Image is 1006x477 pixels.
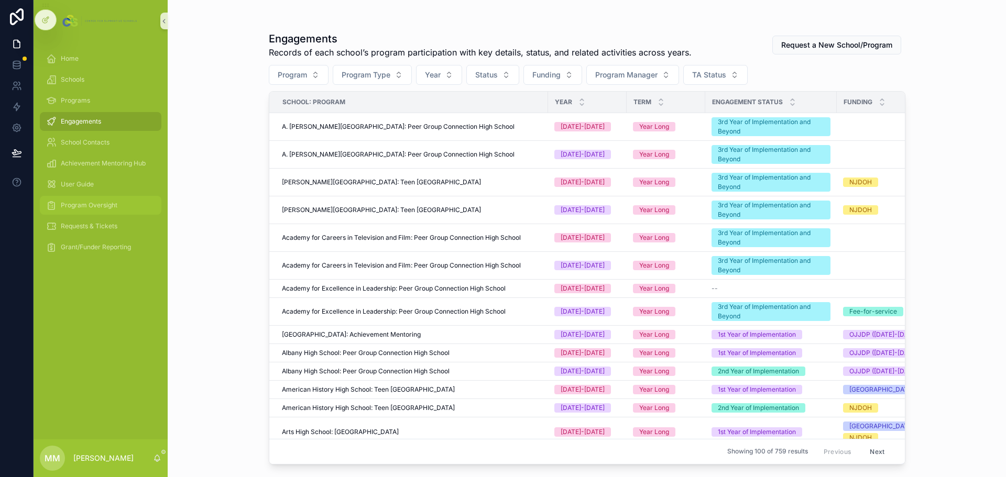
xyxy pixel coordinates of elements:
a: OJJDP ([DATE]-[DATE]) [843,367,936,376]
div: 3rd Year of Implementation and Beyond [718,145,824,164]
span: Arts High School: [GEOGRAPHIC_DATA] [282,428,399,436]
a: Year Long [633,122,699,131]
div: [DATE]-[DATE] [561,403,605,413]
a: [DATE]-[DATE] [554,427,620,437]
span: Records of each school’s program participation with key details, status, and related activities a... [269,46,692,59]
span: Engagements [61,117,101,126]
a: [PERSON_NAME][GEOGRAPHIC_DATA]: Teen [GEOGRAPHIC_DATA] [282,178,542,186]
span: Year [425,70,441,80]
a: Academy for Careers in Television and Film: Peer Group Connection High School [282,261,542,270]
a: 1st Year of Implementation [712,385,830,394]
span: Term [633,98,651,106]
a: [DATE]-[DATE] [554,150,620,159]
button: Select Button [683,65,748,85]
div: Year Long [639,122,669,131]
span: Engagement Status [712,98,783,106]
div: Year Long [639,385,669,394]
span: Program Oversight [61,201,117,209]
a: OJJDP ([DATE]-[DATE]) [843,330,936,339]
div: 1st Year of Implementation [718,348,796,358]
a: Year Long [633,178,699,187]
a: A. [PERSON_NAME][GEOGRAPHIC_DATA]: Peer Group Connection High School [282,150,542,159]
a: Albany High School: Peer Group Connection High School [282,349,542,357]
a: NJDOH [843,178,936,187]
a: [PERSON_NAME][GEOGRAPHIC_DATA]: Teen [GEOGRAPHIC_DATA] [282,206,542,214]
span: [PERSON_NAME][GEOGRAPHIC_DATA]: Teen [GEOGRAPHIC_DATA] [282,206,481,214]
a: [DATE]-[DATE] [554,385,620,394]
a: 1st Year of Implementation [712,427,830,437]
a: 1st Year of Implementation [712,348,830,358]
span: TA Status [692,70,726,80]
a: [DATE]-[DATE] [554,307,620,316]
div: NJDOH [849,403,872,413]
span: Program Type [342,70,390,80]
h1: Engagements [269,31,692,46]
span: Program Manager [595,70,658,80]
div: [GEOGRAPHIC_DATA] [849,385,914,394]
span: School: Program [282,98,345,106]
div: NJDOH [849,178,872,187]
div: Year Long [639,348,669,358]
span: User Guide [61,180,94,188]
a: Academy for Excellence in Leadership: Peer Group Connection High School [282,284,542,293]
a: [DATE]-[DATE] [554,403,620,413]
span: Requests & Tickets [61,222,117,230]
a: Year Long [633,150,699,159]
a: [GEOGRAPHIC_DATA]: Achievement Mentoring [282,330,542,339]
div: [DATE]-[DATE] [561,284,605,293]
a: A. [PERSON_NAME][GEOGRAPHIC_DATA]: Peer Group Connection High School [282,123,542,131]
button: Next [862,443,892,460]
a: 3rd Year of Implementation and Beyond [712,302,830,321]
div: [DATE]-[DATE] [561,348,605,358]
a: 3rd Year of Implementation and Beyond [712,145,830,164]
span: [PERSON_NAME][GEOGRAPHIC_DATA]: Teen [GEOGRAPHIC_DATA] [282,178,481,186]
p: [PERSON_NAME] [73,453,134,463]
span: Albany High School: Peer Group Connection High School [282,367,450,375]
span: American History High School: Teen [GEOGRAPHIC_DATA] [282,385,455,394]
a: User Guide [40,175,161,194]
a: Year Long [633,205,699,215]
a: 2nd Year of Implementation [712,367,830,376]
a: Requests & Tickets [40,217,161,236]
a: 2nd Year of Implementation [712,403,830,413]
span: Academy for Excellence in Leadership: Peer Group Connection High School [282,284,506,293]
div: 3rd Year of Implementation and Beyond [718,173,824,192]
span: Home [61,54,79,63]
div: [DATE]-[DATE] [561,233,605,242]
span: Academy for Careers in Television and Film: Peer Group Connection High School [282,234,521,242]
div: 3rd Year of Implementation and Beyond [718,302,824,321]
a: Achievement Mentoring Hub [40,154,161,173]
a: [DATE]-[DATE] [554,178,620,187]
div: OJJDP ([DATE]-[DATE]) [849,367,920,376]
span: Academy for Careers in Television and Film: Peer Group Connection High School [282,261,521,270]
span: [GEOGRAPHIC_DATA]: Achievement Mentoring [282,330,421,339]
a: Year Long [633,348,699,358]
div: 3rd Year of Implementation and Beyond [718,256,824,275]
div: Year Long [639,233,669,242]
div: Fee-for-service [849,307,897,316]
div: 3rd Year of Implementation and Beyond [718,228,824,247]
button: Request a New School/Program [772,36,901,54]
div: 1st Year of Implementation [718,427,796,437]
a: Year Long [633,330,699,339]
div: Year Long [639,178,669,187]
span: American History High School: Teen [GEOGRAPHIC_DATA] [282,404,455,412]
div: 2nd Year of Implementation [718,367,799,376]
a: Year Long [633,233,699,242]
div: Year Long [639,367,669,376]
div: Year Long [639,205,669,215]
a: Programs [40,91,161,110]
span: Year [555,98,572,106]
a: Home [40,49,161,68]
div: [DATE]-[DATE] [561,307,605,316]
div: [DATE]-[DATE] [561,178,605,187]
a: Academy for Excellence in Leadership: Peer Group Connection High School [282,307,542,316]
a: OJJDP ([DATE]-[DATE]) [843,348,936,358]
span: Funding [844,98,872,106]
a: Arts High School: [GEOGRAPHIC_DATA] [282,428,542,436]
div: OJJDP ([DATE]-[DATE]) [849,330,920,339]
div: Year Long [639,284,669,293]
div: scrollable content [34,42,168,270]
span: Albany High School: Peer Group Connection High School [282,349,450,357]
a: [DATE]-[DATE] [554,205,620,215]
